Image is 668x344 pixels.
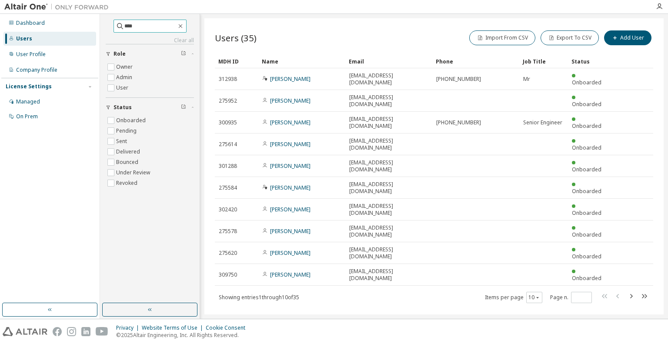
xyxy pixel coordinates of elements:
span: Clear filter [181,50,186,57]
label: Bounced [116,157,140,167]
div: On Prem [16,113,38,120]
span: Onboarded [572,79,601,86]
div: Users [16,35,32,42]
label: Revoked [116,178,139,188]
button: Role [106,44,194,63]
span: [PHONE_NUMBER]‬ [436,119,481,126]
span: 312938 [219,76,237,83]
span: Role [114,50,126,57]
span: Items per page [485,292,542,303]
span: Clear filter [181,104,186,111]
span: [EMAIL_ADDRESS][DOMAIN_NAME] [349,203,428,217]
span: Showing entries 1 through 10 of 35 [219,294,299,301]
a: [PERSON_NAME] [270,119,311,126]
span: 300935 [219,119,237,126]
img: facebook.svg [53,327,62,336]
span: 275578 [219,228,237,235]
div: Cookie Consent [206,324,250,331]
span: [EMAIL_ADDRESS][DOMAIN_NAME] [349,268,428,282]
span: Users (35) [215,32,257,44]
button: Import From CSV [469,30,535,45]
span: [EMAIL_ADDRESS][DOMAIN_NAME] [349,116,428,130]
span: [EMAIL_ADDRESS][DOMAIN_NAME] [349,137,428,151]
div: Job Title [523,54,564,68]
span: Mr [523,76,530,83]
span: Onboarded [572,231,601,238]
label: Admin [116,72,134,83]
span: 275952 [219,97,237,104]
a: [PERSON_NAME] [270,227,311,235]
label: User [116,83,130,93]
div: MDH ID [218,54,255,68]
img: linkedin.svg [81,327,90,336]
p: © 2025 Altair Engineering, Inc. All Rights Reserved. [116,331,250,339]
a: [PERSON_NAME] [270,97,311,104]
a: Clear all [106,37,194,44]
div: Status [571,54,608,68]
a: [PERSON_NAME] [270,140,311,148]
a: [PERSON_NAME] [270,184,311,191]
label: Sent [116,136,129,147]
img: Altair One [4,3,113,11]
div: License Settings [6,83,52,90]
div: Phone [436,54,516,68]
div: Email [349,54,429,68]
span: Onboarded [572,274,601,282]
span: Page n. [550,292,592,303]
label: Onboarded [116,115,147,126]
label: Delivered [116,147,142,157]
span: 275584 [219,184,237,191]
button: Export To CSV [541,30,599,45]
label: Pending [116,126,138,136]
span: Onboarded [572,166,601,173]
div: Dashboard [16,20,45,27]
span: 309750 [219,271,237,278]
span: Onboarded [572,100,601,108]
span: [EMAIL_ADDRESS][DOMAIN_NAME] [349,94,428,108]
span: Onboarded [572,209,601,217]
span: Onboarded [572,187,601,195]
span: 275614 [219,141,237,148]
a: [PERSON_NAME] [270,249,311,257]
label: Owner [116,62,134,72]
span: [EMAIL_ADDRESS][DOMAIN_NAME] [349,246,428,260]
div: Managed [16,98,40,105]
span: [EMAIL_ADDRESS][DOMAIN_NAME] [349,159,428,173]
span: 302420 [219,206,237,213]
div: User Profile [16,51,46,58]
div: Privacy [116,324,142,331]
button: 10 [528,294,540,301]
span: Onboarded [572,253,601,260]
img: youtube.svg [96,327,108,336]
span: [EMAIL_ADDRESS][DOMAIN_NAME] [349,224,428,238]
img: instagram.svg [67,327,76,336]
button: Status [106,98,194,117]
a: [PERSON_NAME] [270,162,311,170]
button: Add User [604,30,651,45]
span: [PHONE_NUMBER] [436,76,481,83]
span: [EMAIL_ADDRESS][DOMAIN_NAME] [349,181,428,195]
span: Status [114,104,132,111]
img: altair_logo.svg [3,327,47,336]
span: [EMAIL_ADDRESS][DOMAIN_NAME] [349,72,428,86]
a: [PERSON_NAME] [270,271,311,278]
span: Onboarded [572,122,601,130]
a: [PERSON_NAME] [270,75,311,83]
div: Website Terms of Use [142,324,206,331]
span: Senior Engineer [523,119,562,126]
span: Onboarded [572,144,601,151]
a: [PERSON_NAME] [270,206,311,213]
span: 301288 [219,163,237,170]
div: Name [262,54,342,68]
span: 275620 [219,250,237,257]
div: Company Profile [16,67,57,73]
label: Under Review [116,167,152,178]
